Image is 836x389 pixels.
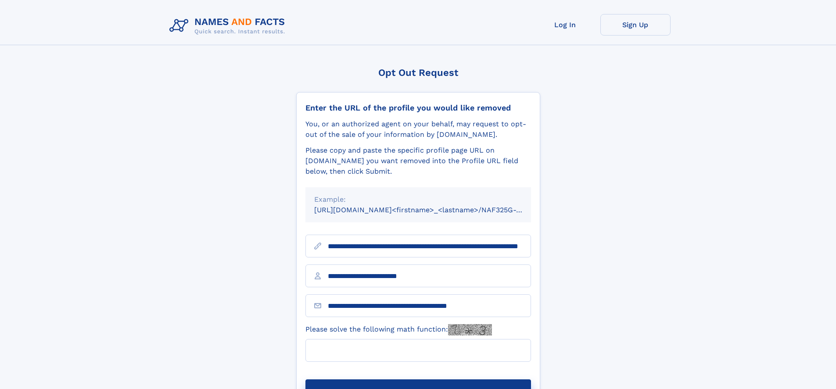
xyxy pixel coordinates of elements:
a: Log In [530,14,600,36]
div: Example: [314,194,522,205]
a: Sign Up [600,14,671,36]
div: Opt Out Request [296,67,540,78]
div: Please copy and paste the specific profile page URL on [DOMAIN_NAME] you want removed into the Pr... [305,145,531,177]
img: Logo Names and Facts [166,14,292,38]
label: Please solve the following math function: [305,324,492,335]
div: You, or an authorized agent on your behalf, may request to opt-out of the sale of your informatio... [305,119,531,140]
div: Enter the URL of the profile you would like removed [305,103,531,113]
small: [URL][DOMAIN_NAME]<firstname>_<lastname>/NAF325G-xxxxxxxx [314,206,548,214]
